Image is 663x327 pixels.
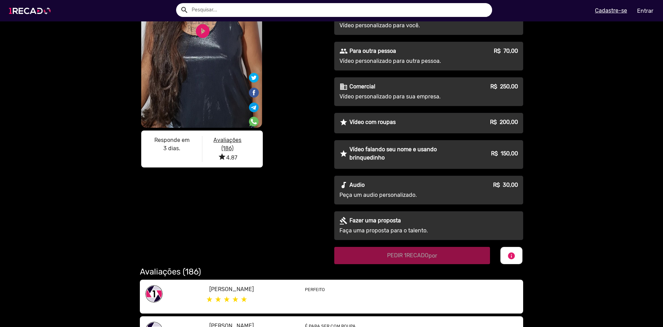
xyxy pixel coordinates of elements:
[248,87,259,93] i: Share on Facebook
[218,153,226,161] i: star
[339,83,348,91] mat-icon: business
[186,3,492,17] input: Pesquisar...
[507,252,516,260] mat-icon: info
[339,47,348,55] mat-icon: people
[349,118,396,126] p: Vídeo com roupas
[490,83,518,91] p: R$ 250,00
[163,145,180,152] b: 3 dias.
[633,5,658,17] a: Entrar
[305,287,325,292] small: PERFEITO
[339,57,464,65] p: Vídeo personalizado para outra pessoa.
[178,3,190,16] button: Example home icon
[595,7,627,14] u: Cadastre-se
[493,181,518,189] p: R$ 30,00
[349,181,365,189] p: Audio
[490,118,518,126] p: R$ 200,00
[494,47,518,55] p: R$ 70,00
[249,103,259,112] img: Compartilhe no telegram
[349,217,401,225] p: Fazer uma proposta
[218,154,237,161] span: 4.87
[147,136,197,144] p: Responde em
[349,145,464,162] p: Vídeo falando seu nome e usando brinquedinho
[349,83,375,91] p: Comercial
[213,137,241,152] u: Avaliações (186)
[339,21,464,30] p: Vídeo personalizado para você.
[209,285,295,294] p: [PERSON_NAME]
[491,150,518,158] p: R$ 150,00
[140,267,523,277] h2: Avaliações (186)
[339,217,348,225] mat-icon: gavel
[180,6,189,14] mat-icon: Example home icon
[249,117,259,126] img: Compartilhe no whatsapp
[349,47,396,55] p: Para outra pessoa
[339,150,348,158] mat-icon: star
[429,252,437,259] span: por
[339,93,464,101] p: Vídeo personalizado para sua empresa.
[248,87,259,98] img: Compartilhe no facebook
[339,181,348,189] mat-icon: audiotrack
[249,73,259,83] img: Compartilhe no twitter
[249,74,259,81] i: Share on Twitter
[194,23,211,39] a: play_circle_filled
[339,118,348,126] mat-icon: star
[339,191,464,199] p: Peça um audio personalizado.
[249,116,259,122] i: Share on WhatsApp
[339,227,464,235] p: Faça uma proposta para o talento.
[249,102,259,108] i: Share on Telegram
[387,252,437,259] span: PEDIR 1RECADO
[145,285,163,302] img: share-1recado.png
[334,247,490,264] button: PEDIR 1RECADOpor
